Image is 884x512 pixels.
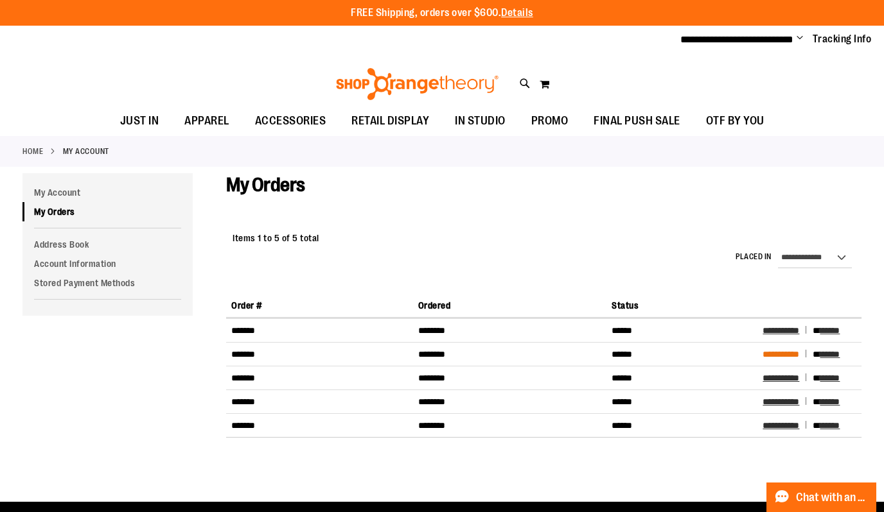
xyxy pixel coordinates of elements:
[226,174,305,196] span: My Orders
[22,254,193,273] a: Account Information
[184,107,229,135] span: APPAREL
[22,146,43,157] a: Home
[22,235,193,254] a: Address Book
[334,68,500,100] img: Shop Orangetheory
[797,33,803,46] button: Account menu
[413,294,607,318] th: Ordered
[606,294,757,318] th: Status
[226,294,412,318] th: Order #
[22,202,193,221] a: My Orders
[63,146,109,157] strong: My Account
[351,6,533,21] p: FREE Shipping, orders over $600.
[233,233,319,243] span: Items 1 to 5 of 5 total
[22,273,193,293] a: Stored Payment Methods
[706,107,765,135] span: OTF BY YOU
[531,107,569,135] span: PROMO
[813,32,872,46] a: Tracking Info
[736,252,772,262] label: Placed in
[255,107,326,135] span: ACCESSORIES
[501,7,533,19] a: Details
[766,482,877,512] button: Chat with an Expert
[351,107,429,135] span: RETAIL DISPLAY
[455,107,506,135] span: IN STUDIO
[796,491,869,504] span: Chat with an Expert
[22,183,193,202] a: My Account
[120,107,159,135] span: JUST IN
[594,107,680,135] span: FINAL PUSH SALE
